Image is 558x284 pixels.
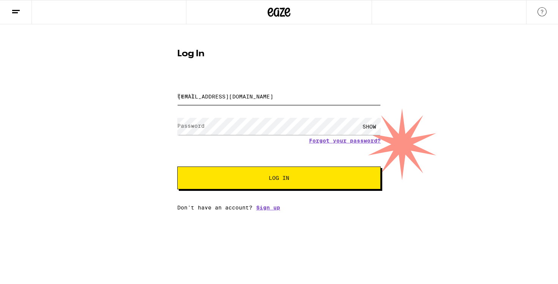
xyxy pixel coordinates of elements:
[358,118,381,135] div: SHOW
[177,88,381,105] input: Email
[256,205,280,211] a: Sign up
[177,123,205,129] label: Password
[177,205,381,211] div: Don't have an account?
[5,5,55,11] span: Hi. Need any help?
[309,138,381,144] a: Forgot your password?
[269,175,289,181] span: Log In
[177,167,381,189] button: Log In
[177,49,381,59] h1: Log In
[177,93,194,99] label: Email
